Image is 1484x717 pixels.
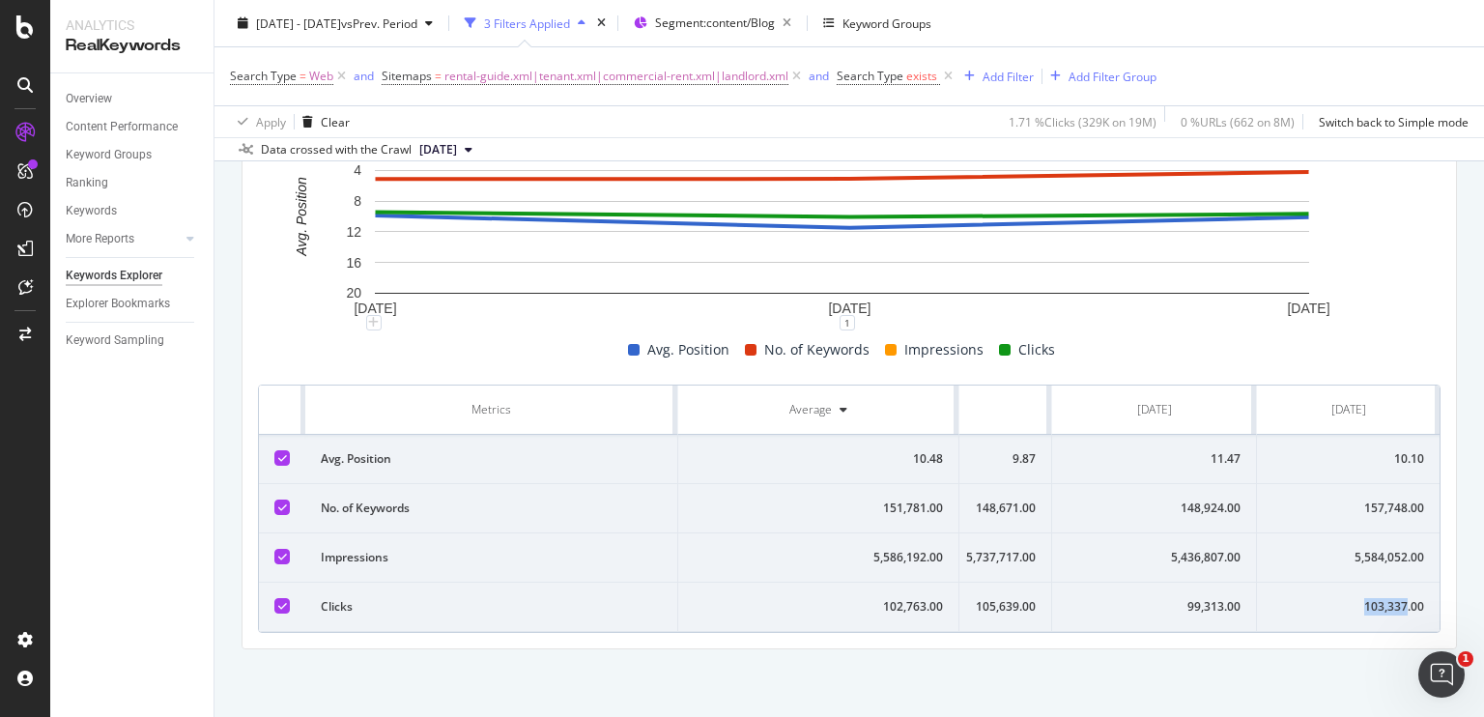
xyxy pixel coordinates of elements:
[1018,338,1055,361] span: Clicks
[1137,401,1172,418] div: [DATE]
[1272,598,1424,616] div: 103,337.00
[66,266,162,286] div: Keywords Explorer
[305,484,678,533] td: No. of Keywords
[66,173,108,193] div: Ranking
[1068,500,1241,517] div: 148,924.00
[66,89,112,109] div: Overview
[294,177,309,257] text: Avg. Position
[837,68,903,84] span: Search Type
[956,65,1034,88] button: Add Filter
[354,193,361,209] text: 8
[346,224,361,240] text: 12
[354,162,361,178] text: 4
[694,450,943,468] div: 10.48
[1272,549,1424,566] div: 5,584,052.00
[261,141,412,158] div: Data crossed with the Crawl
[593,14,610,33] div: times
[66,89,200,109] a: Overview
[321,401,662,418] div: Metrics
[694,549,943,566] div: 5,586,192.00
[1042,65,1156,88] button: Add Filter Group
[983,68,1034,84] div: Add Filter
[66,35,198,57] div: RealKeywords
[789,401,832,418] div: Average
[1319,113,1469,129] div: Switch back to Simple mode
[382,68,432,84] span: Sitemaps
[815,8,939,39] button: Keyword Groups
[626,8,799,39] button: Segment:content/Blog
[321,113,350,129] div: Clear
[694,500,943,517] div: 151,781.00
[66,201,200,221] a: Keywords
[1068,598,1241,616] div: 99,313.00
[1069,68,1156,84] div: Add Filter Group
[435,68,442,84] span: =
[1068,450,1241,468] div: 11.47
[341,14,417,31] span: vs Prev. Period
[906,68,937,84] span: exists
[366,315,382,330] div: plus
[66,15,198,35] div: Analytics
[305,583,678,632] td: Clicks
[66,294,200,314] a: Explorer Bookmarks
[1068,549,1241,566] div: 5,436,807.00
[354,67,374,85] button: and
[694,598,943,616] div: 102,763.00
[354,68,374,84] div: and
[66,229,134,249] div: More Reports
[305,435,678,484] td: Avg. Position
[840,315,855,330] div: 1
[346,286,361,301] text: 20
[256,14,341,31] span: [DATE] - [DATE]
[1009,113,1156,129] div: 1.71 % Clicks ( 329K on 19M )
[230,8,441,39] button: [DATE] - [DATE]vsPrev. Period
[904,338,984,361] span: Impressions
[354,301,396,316] text: [DATE]
[66,117,200,137] a: Content Performance
[809,68,829,84] div: and
[295,106,350,137] button: Clear
[655,14,775,31] span: Segment: content/Blog
[66,330,200,351] a: Keyword Sampling
[66,330,164,351] div: Keyword Sampling
[842,14,931,31] div: Keyword Groups
[66,229,181,249] a: More Reports
[309,63,333,90] span: Web
[809,67,829,85] button: and
[1181,113,1295,129] div: 0 % URLs ( 662 on 8M )
[66,173,200,193] a: Ranking
[484,14,570,31] div: 3 Filters Applied
[66,266,200,286] a: Keywords Explorer
[1272,500,1424,517] div: 157,748.00
[647,338,729,361] span: Avg. Position
[1272,450,1424,468] div: 10.10
[258,129,1426,323] svg: A chart.
[66,201,117,221] div: Keywords
[230,68,297,84] span: Search Type
[305,533,678,583] td: Impressions
[419,141,457,158] span: 2024 Dec. 2nd
[764,338,870,361] span: No. of Keywords
[66,145,200,165] a: Keyword Groups
[66,145,152,165] div: Keyword Groups
[828,301,870,316] text: [DATE]
[230,106,286,137] button: Apply
[1458,651,1473,667] span: 1
[346,255,361,271] text: 16
[300,68,306,84] span: =
[412,138,480,161] button: [DATE]
[1418,651,1465,698] iframe: Intercom live chat
[66,294,170,314] div: Explorer Bookmarks
[1311,106,1469,137] button: Switch back to Simple mode
[457,8,593,39] button: 3 Filters Applied
[66,117,178,137] div: Content Performance
[256,113,286,129] div: Apply
[444,63,788,90] span: rental-guide.xml|tenant.xml|commercial-rent.xml|landlord.xml
[1287,301,1329,316] text: [DATE]
[1331,401,1366,418] div: [DATE]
